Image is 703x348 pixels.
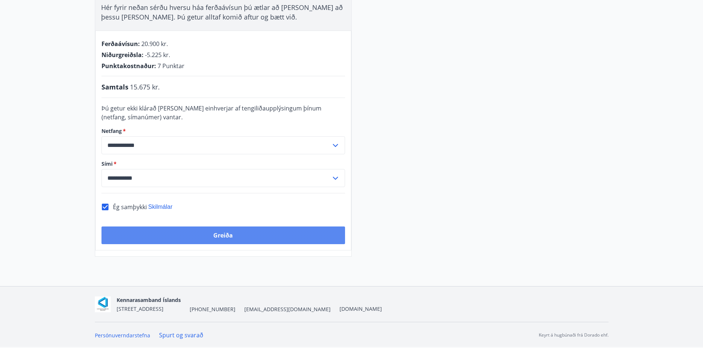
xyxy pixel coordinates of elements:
[101,62,156,70] span: Punktakostnaður :
[101,226,345,244] button: Greiða
[95,296,111,312] img: AOgasd1zjyUWmx8qB2GFbzp2J0ZxtdVPFY0E662R.png
[539,332,609,338] p: Keyrt á hugbúnaði frá Dorado ehf.
[190,306,235,313] span: [PHONE_NUMBER]
[130,82,160,92] span: 15.675 kr.
[148,204,173,210] span: Skilmálar
[117,305,163,312] span: [STREET_ADDRESS]
[101,160,345,168] label: Sími
[141,40,168,48] span: 20.900 kr.
[159,331,203,339] a: Spurt og svarað
[113,203,147,211] span: Ég samþykki
[101,104,321,121] span: Þú getur ekki klárað [PERSON_NAME] einhverjar af tengiliðaupplýsingum þínum (netfang, símanúmer) ...
[101,3,343,21] span: Hér fyrir neðan sérðu hversu háa ferðaávísun þú ætlar að [PERSON_NAME] að þessu [PERSON_NAME]. Þú...
[244,306,331,313] span: [EMAIL_ADDRESS][DOMAIN_NAME]
[340,305,382,312] a: [DOMAIN_NAME]
[95,332,150,339] a: Persónuverndarstefna
[101,51,144,59] span: Niðurgreiðsla :
[158,62,185,70] span: 7 Punktar
[101,82,128,92] span: Samtals
[145,51,170,59] span: -5.225 kr.
[101,127,345,135] label: Netfang
[117,296,181,303] span: Kennarasamband Íslands
[101,40,140,48] span: Ferðaávísun :
[148,203,173,211] button: Skilmálar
